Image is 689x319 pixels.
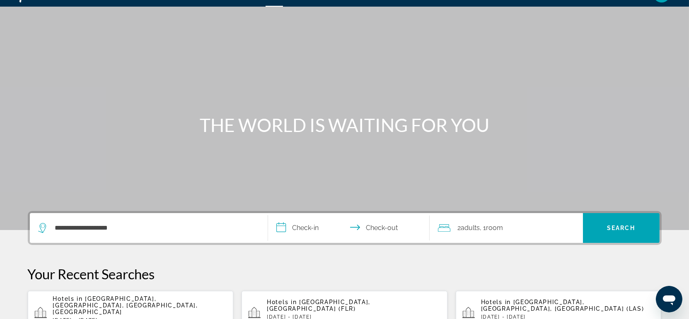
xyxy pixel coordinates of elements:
button: Travelers: 2 adults, 0 children [430,213,583,243]
span: Hotels in [53,295,83,302]
span: Room [486,224,503,232]
button: Select check in and out date [268,213,430,243]
span: Hotels in [267,299,297,305]
span: [GEOGRAPHIC_DATA], [GEOGRAPHIC_DATA], [GEOGRAPHIC_DATA] (LAS) [481,299,644,312]
input: Search hotel destination [54,222,255,234]
span: Search [607,225,635,231]
span: [GEOGRAPHIC_DATA], [GEOGRAPHIC_DATA] (FLR) [267,299,370,312]
h1: THE WORLD IS WAITING FOR YOU [189,114,500,136]
span: [GEOGRAPHIC_DATA], [GEOGRAPHIC_DATA], [GEOGRAPHIC_DATA], [GEOGRAPHIC_DATA] [53,295,198,315]
span: , 1 [480,222,503,234]
div: Search widget [30,213,660,243]
p: Your Recent Searches [28,266,662,282]
span: Adults [461,224,480,232]
iframe: Button to launch messaging window [656,286,682,312]
span: Hotels in [481,299,511,305]
span: 2 [458,222,480,234]
button: Search [583,213,660,243]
